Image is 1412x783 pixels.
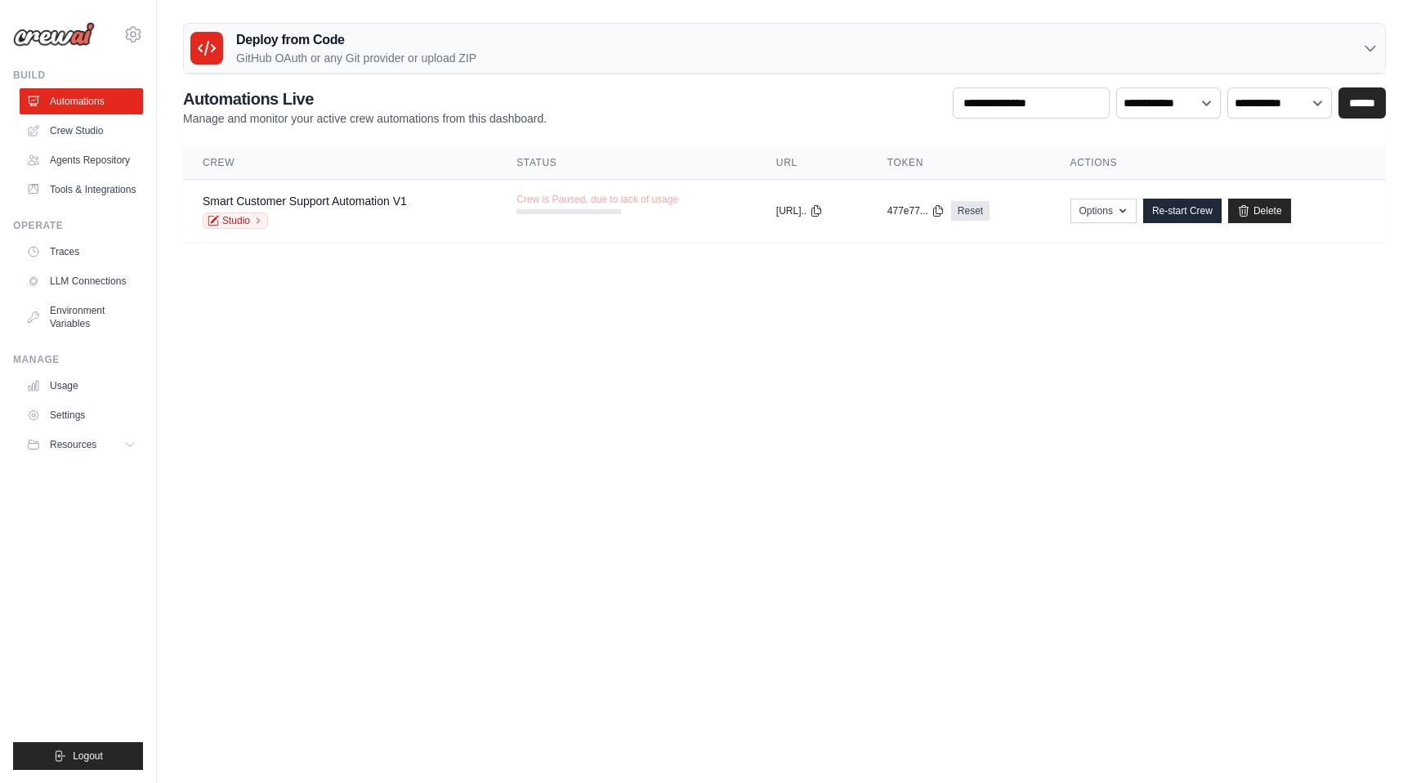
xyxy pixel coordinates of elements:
[13,69,143,82] div: Build
[73,749,103,763] span: Logout
[236,50,476,66] p: GitHub OAuth or any Git provider or upload ZIP
[20,147,143,173] a: Agents Repository
[20,239,143,265] a: Traces
[203,195,407,208] a: Smart Customer Support Automation V1
[13,742,143,770] button: Logout
[13,219,143,232] div: Operate
[1143,199,1222,223] a: Re-start Crew
[183,110,547,127] p: Manage and monitor your active crew automations from this dashboard.
[20,373,143,399] a: Usage
[203,213,268,229] a: Studio
[516,193,678,206] span: Crew is Paused, due to lack of usage
[20,88,143,114] a: Automations
[20,402,143,428] a: Settings
[20,118,143,144] a: Crew Studio
[951,201,990,221] a: Reset
[50,438,96,451] span: Resources
[20,268,143,294] a: LLM Connections
[183,146,497,180] th: Crew
[1070,199,1137,223] button: Options
[497,146,757,180] th: Status
[887,204,945,217] button: 477e77...
[20,432,143,458] button: Resources
[757,146,868,180] th: URL
[13,353,143,366] div: Manage
[1228,199,1291,223] a: Delete
[1051,146,1386,180] th: Actions
[236,30,476,50] h3: Deploy from Code
[20,298,143,337] a: Environment Variables
[20,177,143,203] a: Tools & Integrations
[183,87,547,110] h2: Automations Live
[13,22,95,47] img: Logo
[868,146,1051,180] th: Token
